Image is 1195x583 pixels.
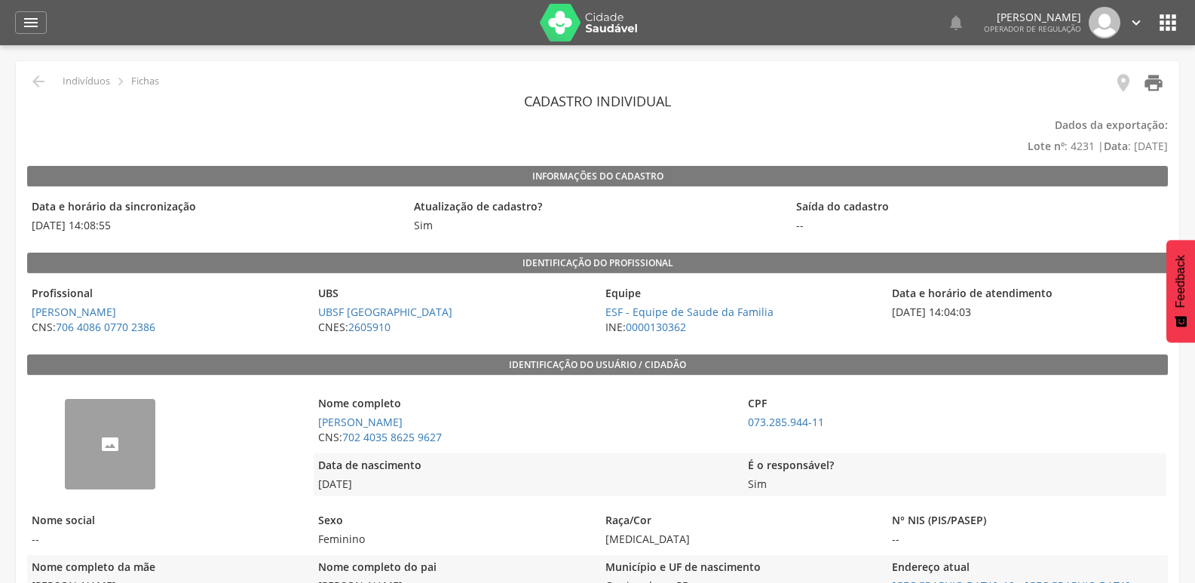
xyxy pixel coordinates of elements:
span: Feminino [314,532,593,547]
i:  [112,73,129,90]
span: [MEDICAL_DATA] [601,532,880,547]
p: : 4231 | : [DATE] [27,115,1168,157]
header: Cadastro individual [27,87,1168,115]
a:  [15,11,47,34]
p: [PERSON_NAME] [984,12,1081,23]
legend: Nome completo da mãe [27,560,306,577]
legend: Raça/Cor [601,513,880,530]
i:  [29,72,47,91]
span: [DATE] 14:04:03 [887,305,1166,320]
legend: N° NIS (PIS/PASEP) [887,513,1166,530]
legend: Sexo [314,513,593,530]
b: Lote nº [1028,139,1065,153]
a: [PERSON_NAME] [318,415,403,429]
legend: Município e UF de nascimento [601,560,880,577]
a: ESF - Equipe de Saude da Familia [605,305,774,319]
span: CNS: [314,430,736,445]
a: 706 4086 0770 2386 [56,320,155,334]
i:  [1113,72,1134,94]
legend: Data e horário da sincronização [27,199,402,216]
p: Indivíduos [63,75,110,87]
a: 073.285.944-11 [748,415,824,429]
legend: É o responsável? [743,458,1166,475]
a:  [1134,72,1164,97]
span: Sim [409,218,437,233]
legend: Informações do Cadastro [27,166,1168,187]
legend: Saída do cadastro [792,199,1166,216]
legend: Data de nascimento [314,458,736,475]
legend: Identificação do usuário / cidadão [27,354,1168,376]
span: [DATE] [314,477,736,492]
legend: Nome social [27,513,306,530]
legend: Profissional [27,286,306,303]
a: 0000130362 [626,320,686,334]
b: Data [1104,139,1128,153]
a: [PERSON_NAME] [32,305,116,319]
legend: Endereço atual [887,560,1166,577]
legend: Identificação do profissional [27,253,1168,274]
a: 702 4035 8625 9627 [342,430,442,444]
i:  [947,14,965,32]
b: Dados da exportação: [1055,118,1168,132]
button: Feedback - Mostrar pesquisa [1166,240,1195,342]
span: Operador de regulação [984,23,1081,34]
a:  [1128,7,1144,38]
i:  [22,14,40,32]
span: -- [27,532,306,547]
span: CNS: [27,320,306,335]
span: -- [792,218,1166,233]
p: Fichas [131,75,159,87]
span: CNES: [314,320,593,335]
i:  [1143,72,1164,94]
span: Sim [743,477,1166,492]
span: INE: [601,320,880,335]
span: [DATE] 14:08:55 [27,218,402,233]
legend: Atualização de cadastro? [409,199,784,216]
a: 2605910 [348,320,391,334]
span: -- [887,532,1166,547]
span: Feedback [1174,255,1187,308]
a: UBSF [GEOGRAPHIC_DATA] [318,305,452,319]
legend: CPF [743,396,1166,413]
i:  [1156,11,1180,35]
legend: UBS [314,286,593,303]
legend: Data e horário de atendimento [887,286,1166,303]
legend: Nome completo [314,396,736,413]
i:  [1128,14,1144,31]
legend: Equipe [601,286,880,303]
a:  [947,7,965,38]
legend: Nome completo do pai [314,560,593,577]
